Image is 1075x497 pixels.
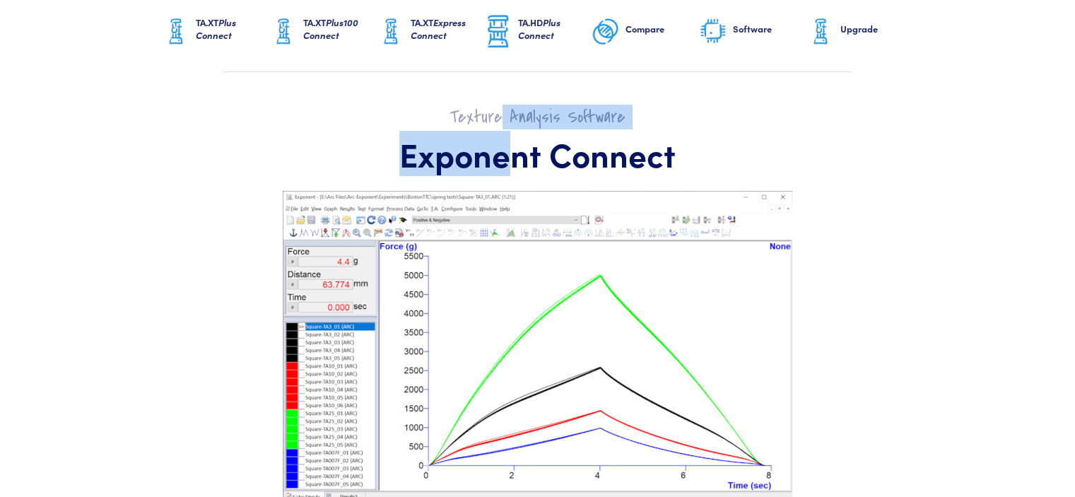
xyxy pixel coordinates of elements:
span: Plus Connect [518,16,560,42]
img: ta-xt-graphic.png [162,14,190,49]
img: ta-hd-graphic.png [484,13,512,50]
img: ta-xt-graphic.png [269,14,298,49]
h6: Software [733,23,806,35]
img: compare-graphic.png [592,14,620,49]
span: Express Connect [411,16,466,42]
img: software-graphic.png [699,17,727,47]
span: Plus Connect [196,16,236,42]
h6: TA.XT [411,16,484,42]
h6: Compare [625,23,699,35]
img: ta-xt-graphic.png [806,14,835,49]
h2: Texture Analysis Software [114,106,962,128]
h1: Exponent Connect [114,134,962,175]
h6: TA.XT [196,16,269,42]
h6: TA.XT [303,16,377,42]
img: ta-xt-graphic.png [377,14,405,49]
span: Plus100 Connect [303,16,358,42]
h6: TA.HD [518,16,592,42]
h6: Upgrade [840,23,914,35]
